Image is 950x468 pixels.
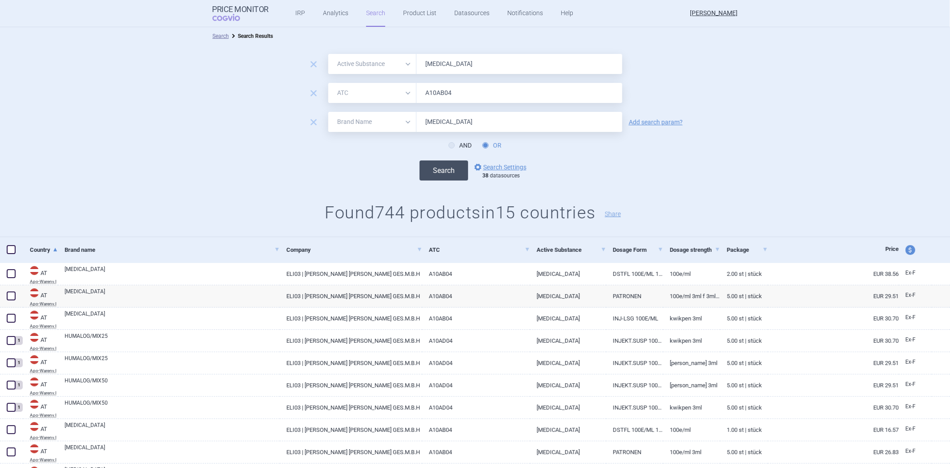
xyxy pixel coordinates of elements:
a: ATATApo-Warenv.I [23,377,58,395]
a: EUR 26.83 [768,441,899,463]
a: PATRONEN [606,285,663,307]
a: EUR 29.51 [768,352,899,374]
a: Brand name [65,239,280,261]
a: 1.00 ST | Stück [720,419,768,441]
a: [MEDICAL_DATA] [65,310,280,326]
div: 1 [15,381,23,390]
img: Austria [30,355,39,364]
span: Ex-factory price [905,292,916,298]
a: ATATApo-Warenv.I [23,421,58,440]
a: A10AD04 [422,374,530,396]
a: EUR 29.51 [768,285,899,307]
img: Austria [30,378,39,386]
a: ELI03 | [PERSON_NAME] [PERSON_NAME] GES.M.B.H [280,441,422,463]
strong: Search Results [238,33,273,39]
a: [MEDICAL_DATA] [530,397,606,419]
a: [MEDICAL_DATA] [530,285,606,307]
a: [MEDICAL_DATA] [65,421,280,437]
abbr: Apo-Warenv.I — Apothekerverlag Warenverzeichnis. Online database developed by the Österreichische... [30,302,58,306]
a: [MEDICAL_DATA] [530,352,606,374]
img: Austria [30,400,39,409]
a: ATATApo-Warenv.I [23,332,58,351]
a: EUR 38.56 [768,263,899,285]
a: 2.00 ST | Stück [720,263,768,285]
button: Share [605,211,621,217]
a: 5.00 ST | Stück [720,352,768,374]
a: Search Settings [473,162,526,172]
a: A10AB04 [422,308,530,329]
a: A10AB04 [422,285,530,307]
a: 5.00 ST | Stück [720,397,768,419]
a: ATATApo-Warenv.I [23,399,58,418]
a: A10AB04 [422,419,530,441]
a: EUR 30.70 [768,397,899,419]
span: Ex-factory price [905,337,916,343]
a: ELI03 | [PERSON_NAME] [PERSON_NAME] GES.M.B.H [280,419,422,441]
a: DSTFL 100E/ML 10ML [606,263,663,285]
a: DSTFL 100E/ML 10ML [606,419,663,441]
a: EUR 30.70 [768,330,899,352]
img: Austria [30,333,39,342]
span: Ex-factory price [905,426,916,432]
a: 5.00 ST | Stück [720,330,768,352]
a: 100E/ML [663,263,720,285]
a: INJ-LSG 100E/ML [606,308,663,329]
a: [MEDICAL_DATA] [65,265,280,281]
a: ATATApo-Warenv.I [23,310,58,328]
abbr: Apo-Warenv.I — Apothekerverlag Warenverzeichnis. Online database developed by the Österreichische... [30,391,58,395]
a: Ex-F [899,311,932,324]
a: Search [212,33,229,39]
a: 100E/ML 3ML F 3ML PEN [663,285,720,307]
a: [MEDICAL_DATA] [530,330,606,352]
a: ELI03 | [PERSON_NAME] [PERSON_NAME] GES.M.B.H [280,308,422,329]
a: A10AB04 [422,441,530,463]
a: ELI03 | [PERSON_NAME] [PERSON_NAME] GES.M.B.H [280,330,422,352]
a: [MEDICAL_DATA] [530,374,606,396]
img: Austria [30,311,39,320]
a: ELI03 | [PERSON_NAME] [PERSON_NAME] GES.M.B.H [280,397,422,419]
abbr: Apo-Warenv.I — Apothekerverlag Warenverzeichnis. Online database developed by the Österreichische... [30,458,58,462]
div: datasources [482,172,531,180]
a: KWIKPEN 3ML [663,308,720,329]
a: [MEDICAL_DATA] [65,443,280,460]
a: Ex-F [899,289,932,302]
li: Search Results [229,32,273,41]
a: [MEDICAL_DATA] [530,263,606,285]
a: ATATApo-Warenv.I [23,354,58,373]
a: INJEKT.SUSP 100E/ML [606,397,663,419]
a: HUMALOG/MIX25 [65,332,280,348]
a: ELI03 | [PERSON_NAME] [PERSON_NAME] GES.M.B.H [280,285,422,307]
a: [MEDICAL_DATA] [530,419,606,441]
span: Ex-factory price [905,359,916,365]
a: Dosage Form [613,239,663,261]
img: Austria [30,266,39,275]
a: PATRONEN [606,441,663,463]
a: Ex-F [899,400,932,414]
abbr: Apo-Warenv.I — Apothekerverlag Warenverzeichnis. Online database developed by the Österreichische... [30,324,58,328]
a: Ex-F [899,378,932,391]
div: 1 [15,403,23,412]
span: Ex-factory price [905,403,916,410]
abbr: Apo-Warenv.I — Apothekerverlag Warenverzeichnis. Online database developed by the Österreichische... [30,279,58,284]
a: Ex-F [899,423,932,436]
a: Package [727,239,768,261]
a: HUMALOG/MIX50 [65,399,280,415]
span: Ex-factory price [905,314,916,320]
img: Austria [30,422,39,431]
a: [MEDICAL_DATA] [530,441,606,463]
label: OR [482,141,502,150]
a: A10AD04 [422,352,530,374]
span: Price [885,246,899,252]
a: EUR 30.70 [768,308,899,329]
label: AND [448,141,472,150]
div: 1 [15,358,23,367]
a: A10AD04 [422,330,530,352]
a: HUMALOG/MIX25 [65,354,280,370]
li: Search [212,32,229,41]
a: ATATApo-Warenv.I [23,287,58,306]
abbr: Apo-Warenv.I — Apothekerverlag Warenverzeichnis. Online database developed by the Österreichische... [30,346,58,351]
div: 1 [15,336,23,345]
abbr: Apo-Warenv.I — Apothekerverlag Warenverzeichnis. Online database developed by the Österreichische... [30,435,58,440]
a: [MEDICAL_DATA] [530,308,606,329]
a: ATATApo-Warenv.I [23,443,58,462]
